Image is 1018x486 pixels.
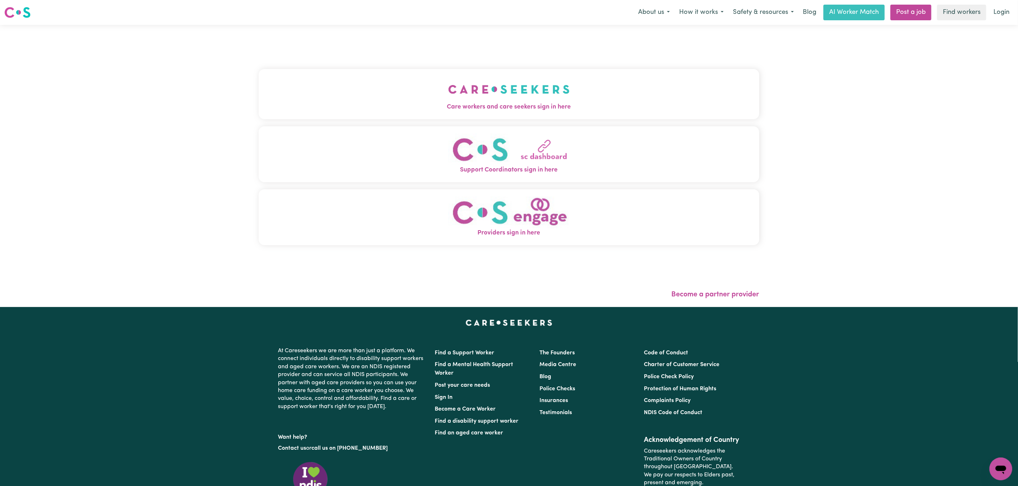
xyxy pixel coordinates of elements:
[4,6,31,19] img: Careseekers logo
[937,5,986,20] a: Find workers
[278,442,427,455] p: or
[259,189,759,245] button: Providers sign in here
[259,102,759,112] span: Care workers and care seekers sign in here
[728,5,799,20] button: Safety & resources
[435,362,513,376] a: Find a Mental Health Support Worker
[312,445,388,451] a: call us on [PHONE_NUMBER]
[435,418,519,424] a: Find a disability support worker
[539,374,551,380] a: Blog
[259,165,759,175] span: Support Coordinators sign in here
[644,362,719,368] a: Charter of Customer Service
[644,410,702,416] a: NDIS Code of Conduct
[435,350,495,356] a: Find a Support Worker
[435,395,453,400] a: Sign In
[634,5,675,20] button: About us
[675,5,728,20] button: How it works
[989,5,1014,20] a: Login
[259,69,759,119] button: Care workers and care seekers sign in here
[259,126,759,182] button: Support Coordinators sign in here
[799,5,821,20] a: Blog
[644,350,688,356] a: Code of Conduct
[823,5,885,20] a: AI Worker Match
[278,430,427,441] p: Want help?
[644,398,691,403] a: Complaints Policy
[539,350,575,356] a: The Founders
[4,4,31,21] a: Careseekers logo
[278,344,427,413] p: At Careseekers we are more than just a platform. We connect individuals directly to disability su...
[989,458,1012,480] iframe: Button to launch messaging window, conversation in progress
[644,436,740,444] h2: Acknowledgement of Country
[644,386,716,392] a: Protection of Human Rights
[539,386,575,392] a: Police Checks
[644,374,694,380] a: Police Check Policy
[435,430,503,436] a: Find an aged care worker
[890,5,931,20] a: Post a job
[672,291,759,298] a: Become a partner provider
[435,382,490,388] a: Post your care needs
[259,228,759,238] span: Providers sign in here
[539,398,568,403] a: Insurances
[539,362,576,368] a: Media Centre
[278,445,306,451] a: Contact us
[435,406,496,412] a: Become a Care Worker
[466,320,552,326] a: Careseekers home page
[539,410,572,416] a: Testimonials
